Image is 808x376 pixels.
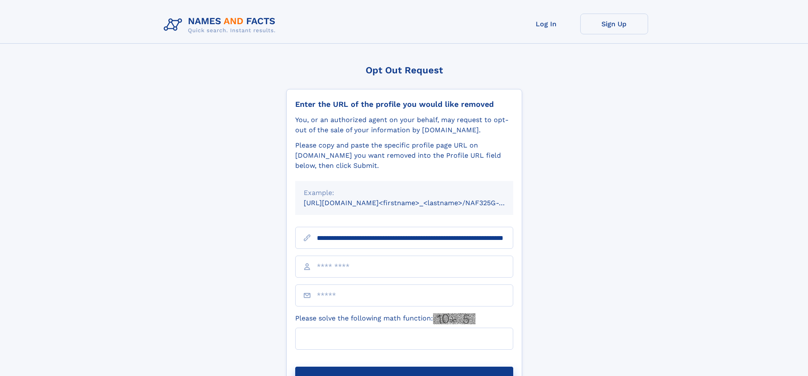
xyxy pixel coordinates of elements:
[286,65,522,75] div: Opt Out Request
[160,14,282,36] img: Logo Names and Facts
[580,14,648,34] a: Sign Up
[295,140,513,171] div: Please copy and paste the specific profile page URL on [DOMAIN_NAME] you want removed into the Pr...
[304,188,505,198] div: Example:
[295,100,513,109] div: Enter the URL of the profile you would like removed
[295,115,513,135] div: You, or an authorized agent on your behalf, may request to opt-out of the sale of your informatio...
[512,14,580,34] a: Log In
[304,199,529,207] small: [URL][DOMAIN_NAME]<firstname>_<lastname>/NAF325G-xxxxxxxx
[295,313,475,324] label: Please solve the following math function:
